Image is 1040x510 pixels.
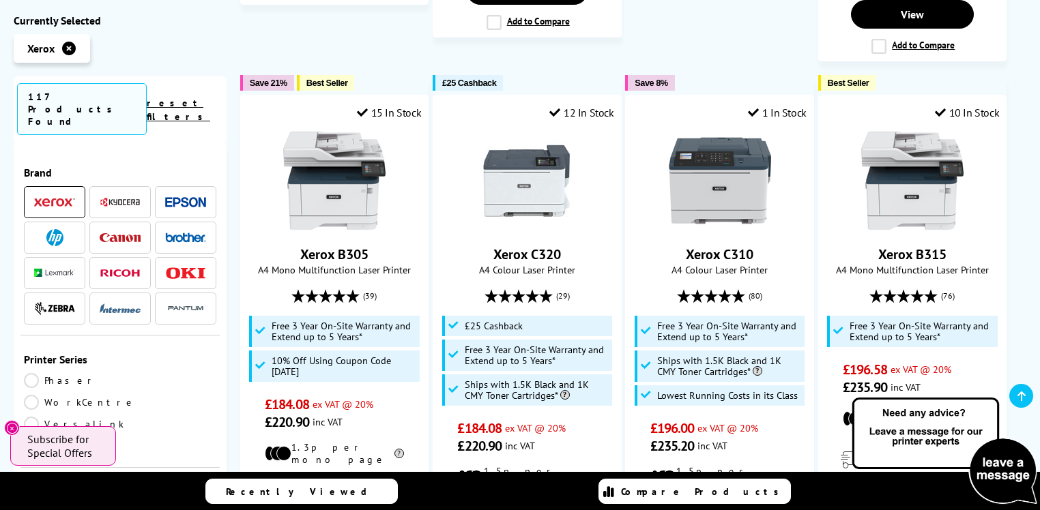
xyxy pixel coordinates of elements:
[818,75,876,91] button: Best Seller
[313,397,373,410] span: ex VAT @ 20%
[749,283,762,309] span: (80)
[843,406,982,431] li: 1.3p per mono page
[265,395,309,413] span: £184.08
[871,39,955,54] label: Add to Compare
[265,413,309,431] span: £220.90
[891,363,951,376] span: ex VAT @ 20%
[226,485,381,498] span: Recently Viewed
[34,300,75,317] a: Zebra
[100,197,141,207] img: Kyocera
[826,263,1000,276] span: A4 Mono Multifunction Laser Printer
[686,245,753,263] a: Xerox C310
[24,417,124,432] a: VersaLink
[165,301,206,317] img: Pantum
[935,106,999,119] div: 10 In Stock
[493,245,561,263] a: Xerox C320
[34,198,75,207] img: Xerox
[24,373,120,388] a: Phaser
[669,130,771,232] img: Xerox C310
[165,232,206,242] img: Brother
[465,344,609,366] span: Free 3 Year On-Site Warranty and Extend up to 5 Years*
[442,78,496,88] span: £25 Cashback
[465,379,609,401] span: Ships with 1.5K Black and 1K CMY Toner Cartridges*
[27,42,55,55] span: Xerox
[34,302,75,316] img: Zebra
[650,419,695,437] span: £196.00
[100,233,141,242] img: Canon
[861,221,964,235] a: Xerox B315
[34,229,75,246] a: HP
[849,395,1040,507] img: Open Live Chat window
[633,263,807,276] span: A4 Colour Laser Printer
[549,106,613,119] div: 12 In Stock
[433,75,503,91] button: £25 Cashback
[165,229,206,246] a: Brother
[650,437,695,455] span: £235.20
[34,194,75,211] a: Xerox
[100,300,141,317] a: Intermec
[669,221,771,235] a: Xerox C310
[100,269,141,277] img: Ricoh
[100,229,141,246] a: Canon
[891,380,921,393] span: inc VAT
[100,265,141,282] a: Ricoh
[556,283,570,309] span: (29)
[465,320,523,331] span: £25 Cashback
[635,78,667,88] span: Save 8%
[843,378,887,396] span: £235.90
[598,479,791,504] a: Compare Products
[147,97,210,123] a: reset filters
[457,419,502,437] span: £184.08
[826,441,1000,479] div: modal_delivery
[165,267,206,279] img: OKI
[27,432,102,460] span: Subscribe for Special Offers
[250,78,287,88] span: Save 21%
[657,390,798,401] span: Lowest Running Costs in its Class
[34,269,75,277] img: Lexmark
[861,130,964,232] img: Xerox B315
[850,320,994,342] span: Free 3 Year On-Site Warranty and Extend up to 5 Years*
[100,194,141,211] a: Kyocera
[843,361,887,378] span: £196.58
[165,265,206,282] a: OKI
[457,465,596,490] li: 1.5p per mono page
[14,14,227,27] div: Currently Selected
[24,352,216,366] span: Printer Series
[505,439,535,452] span: inc VAT
[625,75,674,91] button: Save 8%
[24,166,216,179] span: Brand
[457,437,502,455] span: £220.90
[165,194,206,211] a: Epson
[300,245,369,263] a: Xerox B305
[621,485,786,498] span: Compare Products
[657,320,801,342] span: Free 3 Year On-Site Warranty and Extend up to 5 Years*
[828,78,869,88] span: Best Seller
[313,415,343,428] span: inc VAT
[487,15,570,30] label: Add to Compare
[363,283,377,309] span: (39)
[650,465,790,490] li: 1.5p per mono page
[657,355,801,377] span: Ships with 1.5K Black and 1K CMY Toner Cartridges*
[306,78,348,88] span: Best Seller
[283,130,386,232] img: Xerox B305
[100,304,141,314] img: Intermec
[697,421,758,434] span: ex VAT @ 20%
[476,221,578,235] a: Xerox C320
[878,245,947,263] a: Xerox B315
[357,106,421,119] div: 15 In Stock
[297,75,355,91] button: Best Seller
[46,229,63,246] img: HP
[283,221,386,235] a: Xerox B305
[165,300,206,317] a: Pantum
[272,320,416,342] span: Free 3 Year On-Site Warranty and Extend up to 5 Years*
[697,439,727,452] span: inc VAT
[4,420,20,436] button: Close
[17,83,147,135] span: 117 Products Found
[748,106,807,119] div: 1 In Stock
[272,355,416,377] span: 10% Off Using Coupon Code [DATE]
[440,263,614,276] span: A4 Colour Laser Printer
[265,441,404,466] li: 1.3p per mono page
[24,395,136,410] a: WorkCentre
[505,421,566,434] span: ex VAT @ 20%
[248,263,422,276] span: A4 Mono Multifunction Laser Printer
